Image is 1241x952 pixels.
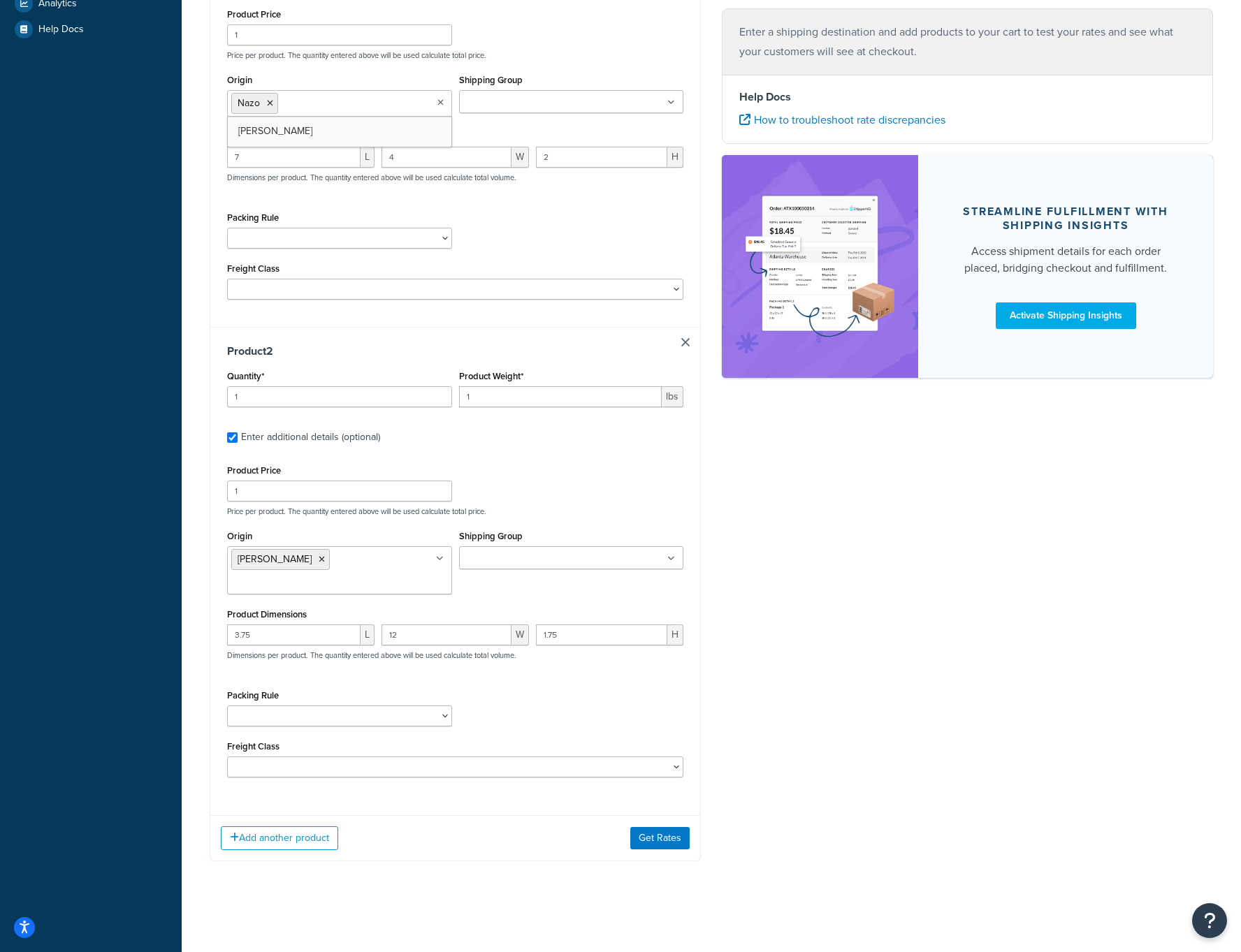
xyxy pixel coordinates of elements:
[667,624,683,645] span: H
[241,427,380,447] div: Enter additional details (optional)
[361,624,375,645] span: L
[739,112,945,128] a: How to troubleshoot rate discrepancies
[224,506,687,516] p: Price per product. The quantity entered above will be used calculate total price.
[227,465,281,476] label: Product Price
[224,173,516,182] p: Dimensions per product. The quantity entered above will be used calculate total volume.
[459,371,523,381] label: Product Weight*
[224,650,516,660] p: Dimensions per product. The quantity entered above will be used calculate total volume.
[221,826,338,850] button: Add another product
[667,147,683,168] span: H
[459,75,523,85] label: Shipping Group
[227,75,252,85] label: Origin
[1192,903,1227,938] button: Open Resource Center
[459,386,662,407] input: 0.00
[227,690,279,701] label: Packing Rule
[227,432,238,443] input: Enter additional details (optional)
[662,386,683,407] span: lbs
[511,147,529,168] span: W
[227,212,279,223] label: Packing Rule
[227,531,252,541] label: Origin
[238,552,312,566] span: [PERSON_NAME]
[739,89,1196,105] h4: Help Docs
[238,124,312,138] span: [PERSON_NAME]
[227,371,264,381] label: Quantity*
[511,624,529,645] span: W
[996,302,1136,328] a: Activate Shipping Insights
[238,96,260,110] span: Nazo
[227,9,281,20] label: Product Price
[224,50,687,60] p: Price per product. The quantity entered above will be used calculate total price.
[630,827,690,849] button: Get Rates
[952,204,1180,232] div: Streamline Fulfillment with Shipping Insights
[952,242,1180,276] div: Access shipment details for each order placed, bridging checkout and fulfillment.
[743,176,897,357] img: feature-image-si-e24932ea9b9fcd0ff835db86be1ff8d589347e8876e1638d903ea230a36726be.png
[227,386,452,407] input: 0
[227,609,307,620] label: Product Dimensions
[10,17,171,42] a: Help Docs
[459,531,523,541] label: Shipping Group
[227,741,280,752] label: Freight Class
[227,344,683,358] h3: Product 2
[361,147,375,168] span: L
[681,338,690,346] a: Remove Item
[227,263,280,274] label: Freight Class
[228,116,451,147] a: [PERSON_NAME]
[739,22,1196,61] p: Enter a shipping destination and add products to your cart to test your rates and see what your c...
[38,24,84,36] span: Help Docs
